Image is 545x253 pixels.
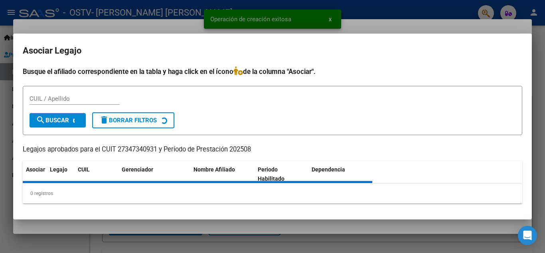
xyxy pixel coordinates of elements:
[23,66,522,77] h4: Busque el afiliado correspondiente en la tabla y haga click en el ícono de la columna "Asociar".
[26,166,45,173] span: Asociar
[23,183,522,203] div: 0 registros
[75,161,118,187] datatable-header-cell: CUIL
[30,113,86,127] button: Buscar
[50,166,67,173] span: Legajo
[99,117,157,124] span: Borrar Filtros
[99,115,109,125] mat-icon: delete
[258,166,284,182] span: Periodo Habilitado
[23,43,522,58] h2: Asociar Legajo
[194,166,235,173] span: Nombre Afiliado
[36,115,45,125] mat-icon: search
[78,166,90,173] span: CUIL
[47,161,75,187] datatable-header-cell: Legajo
[308,161,373,187] datatable-header-cell: Dependencia
[92,112,174,128] button: Borrar Filtros
[190,161,255,187] datatable-header-cell: Nombre Afiliado
[312,166,345,173] span: Dependencia
[118,161,190,187] datatable-header-cell: Gerenciador
[36,117,69,124] span: Buscar
[23,161,47,187] datatable-header-cell: Asociar
[122,166,153,173] span: Gerenciador
[23,145,522,155] p: Legajos aprobados para el CUIT 27347340931 y Período de Prestación 202508
[255,161,308,187] datatable-header-cell: Periodo Habilitado
[518,226,537,245] div: Open Intercom Messenger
